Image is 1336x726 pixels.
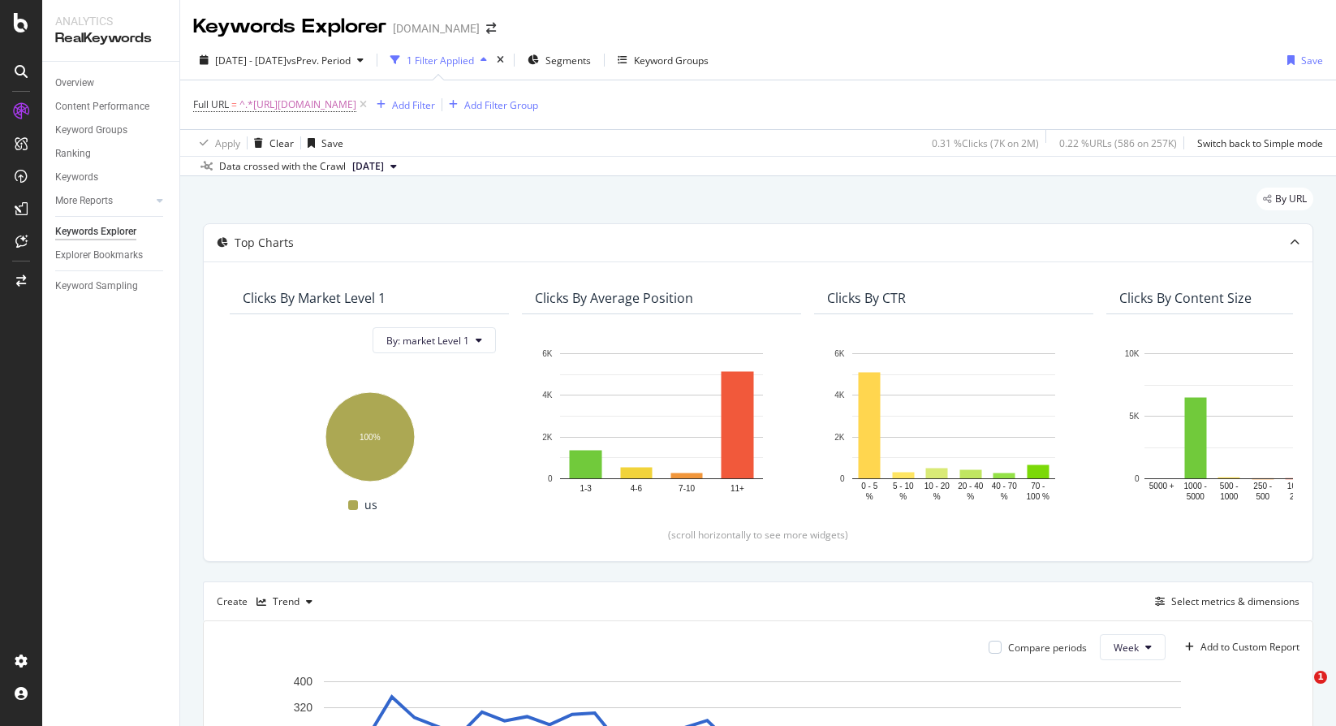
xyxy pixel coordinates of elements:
[840,474,845,483] text: 0
[631,484,643,493] text: 4-6
[55,13,166,29] div: Analytics
[899,492,907,501] text: %
[193,47,370,73] button: [DATE] - [DATE]vsPrev. Period
[321,136,343,150] div: Save
[1119,290,1252,306] div: Clicks By Content Size
[55,29,166,48] div: RealKeywords
[1275,194,1307,204] span: By URL
[55,122,127,139] div: Keyword Groups
[1314,671,1327,684] span: 1
[243,290,386,306] div: Clicks By market Level 1
[1220,492,1239,501] text: 1000
[364,495,377,515] span: us
[1129,412,1140,421] text: 5K
[933,492,941,501] text: %
[55,75,94,92] div: Overview
[932,136,1039,150] div: 0.31 % Clicks ( 7K on 2M )
[834,349,845,358] text: 6K
[215,136,240,150] div: Apply
[834,391,845,400] text: 4K
[493,52,507,68] div: times
[250,589,319,615] button: Trend
[269,136,294,150] div: Clear
[1031,482,1045,490] text: 70 -
[373,327,496,353] button: By: market Level 1
[55,247,143,264] div: Explorer Bookmarks
[1301,54,1323,67] div: Save
[924,482,950,490] text: 10 - 20
[1149,592,1299,611] button: Select metrics & dimensions
[1256,188,1313,210] div: legacy label
[1184,482,1207,490] text: 1000 -
[893,482,914,490] text: 5 - 10
[235,235,294,251] div: Top Charts
[958,482,984,490] text: 20 - 40
[55,223,168,240] a: Keywords Explorer
[535,290,693,306] div: Clicks By Average Position
[548,474,553,483] text: 0
[55,192,113,210] div: More Reports
[193,130,240,156] button: Apply
[1281,671,1320,710] iframe: Intercom live chat
[1290,492,1304,501] text: 250
[1059,136,1177,150] div: 0.22 % URLs ( 586 on 257K )
[294,701,313,714] text: 320
[217,589,319,615] div: Create
[352,159,384,174] span: 2025 Sep. 18th
[827,345,1080,503] svg: A chart.
[55,278,138,295] div: Keyword Sampling
[1100,634,1166,660] button: Week
[55,98,149,115] div: Content Performance
[346,157,403,176] button: [DATE]
[679,484,695,493] text: 7-10
[535,345,788,503] svg: A chart.
[1114,641,1139,655] span: Week
[1171,594,1299,608] div: Select metrics & dimensions
[1281,47,1323,73] button: Save
[55,169,168,186] a: Keywords
[273,597,300,607] div: Trend
[393,20,480,37] div: [DOMAIN_NAME]
[611,47,715,73] button: Keyword Groups
[861,482,877,490] text: 0 - 5
[360,433,381,442] text: 100%
[1135,474,1140,483] text: 0
[55,145,91,162] div: Ranking
[967,492,974,501] text: %
[1200,642,1299,652] div: Add to Custom Report
[542,433,553,442] text: 2K
[287,54,351,67] span: vs Prev. Period
[55,223,136,240] div: Keywords Explorer
[392,98,435,112] div: Add Filter
[55,122,168,139] a: Keyword Groups
[542,349,553,358] text: 6K
[1197,136,1323,150] div: Switch back to Simple mode
[442,95,538,115] button: Add Filter Group
[464,98,538,112] div: Add Filter Group
[580,484,592,493] text: 1-3
[521,47,597,73] button: Segments
[55,145,168,162] a: Ranking
[55,169,98,186] div: Keywords
[386,334,469,348] span: By: market Level 1
[193,13,386,41] div: Keywords Explorer
[1001,492,1008,501] text: %
[239,93,356,116] span: ^.*[URL][DOMAIN_NAME]
[1191,130,1323,156] button: Switch back to Simple mode
[193,97,229,111] span: Full URL
[1149,482,1174,490] text: 5000 +
[407,54,474,67] div: 1 Filter Applied
[384,47,493,73] button: 1 Filter Applied
[730,484,744,493] text: 11+
[1220,482,1239,490] text: 500 -
[301,130,343,156] button: Save
[370,95,435,115] button: Add Filter
[992,482,1018,490] text: 40 - 70
[215,54,287,67] span: [DATE] - [DATE]
[55,98,168,115] a: Content Performance
[243,384,496,483] svg: A chart.
[1256,492,1269,501] text: 500
[634,54,709,67] div: Keyword Groups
